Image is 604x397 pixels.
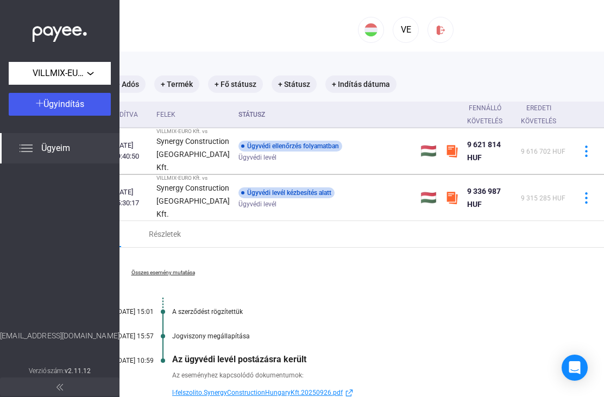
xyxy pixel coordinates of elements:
[467,102,512,128] div: Fennálló követelés
[33,20,87,42] img: white-payee-white-dot.svg
[156,184,230,218] strong: Synergy Construction [GEOGRAPHIC_DATA] Kft.
[9,93,111,116] button: Ügyindítás
[325,75,397,93] mat-chip: + Indítás dátuma
[33,67,87,80] span: VILLMIX-EURO Kft.
[172,370,556,381] div: Az eseményhez kapcsolódó dokumentumok:
[41,142,70,155] span: Ügyeim
[156,108,175,121] div: Felek
[393,17,419,43] button: VE
[416,128,441,174] td: 🇭🇺
[581,192,592,204] img: more-blue
[581,146,592,157] img: more-blue
[238,141,342,152] div: Ügyvédi ellenőrzés folyamatban
[89,357,154,364] div: [DATE] 10:59
[113,108,148,121] div: Indítva
[89,308,154,316] div: [DATE] 15:01
[358,17,384,43] button: HU
[427,17,454,43] button: logout-red
[9,62,111,85] button: VILLMIX-EURO Kft.
[208,75,263,93] mat-chip: + Fő státusz
[467,187,501,209] span: 9 336 987 HUF
[416,175,441,221] td: 🇭🇺
[113,108,138,121] div: Indítva
[521,102,566,128] div: Eredeti követelés
[172,354,556,364] div: Az ügyvédi levél postázásra került
[56,384,63,390] img: arrow-double-left-grey.svg
[521,194,565,202] span: 9 315 285 HUF
[397,23,415,36] div: VE
[238,151,276,164] span: Ügyvédi levél
[154,75,199,93] mat-chip: + Termék
[234,102,416,128] th: Státusz
[172,308,556,316] div: A szerződést rögzítettük
[445,191,458,204] img: szamlazzhu-mini
[34,19,358,37] div: Ügyeim
[445,144,458,157] img: szamlazzhu-mini
[521,148,565,155] span: 9 616 702 HUF
[156,175,230,181] div: VILLMIX-EURO Kft. vs
[65,367,91,375] strong: v2.11.12
[467,102,502,128] div: Fennálló követelés
[562,355,588,381] div: Open Intercom Messenger
[109,75,146,93] mat-chip: + Adós
[36,99,43,107] img: plus-white.svg
[272,75,317,93] mat-chip: + Státusz
[238,187,335,198] div: Ügyvédi levél kézbesítés alatt
[113,140,148,162] div: [DATE] 09:40:50
[364,23,377,36] img: HU
[20,142,33,155] img: list.svg
[149,228,181,241] div: Részletek
[435,24,446,36] img: logout-red
[521,102,556,128] div: Eredeti követelés
[238,198,276,211] span: Ügyvédi levél
[156,137,230,172] strong: Synergy Construction [GEOGRAPHIC_DATA] Kft.
[43,99,84,109] span: Ügyindítás
[113,187,148,209] div: [DATE] 15:30:17
[575,140,597,162] button: more-blue
[156,128,230,135] div: VILLMIX-EURO Kft. vs
[89,269,237,276] a: Összes esemény mutatása
[343,389,356,397] img: external-link-blue
[172,332,556,340] div: Jogviszony megállapítása
[575,186,597,209] button: more-blue
[156,108,230,121] div: Felek
[89,332,154,340] div: [DATE] 15:57
[467,140,501,162] span: 9 621 814 HUF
